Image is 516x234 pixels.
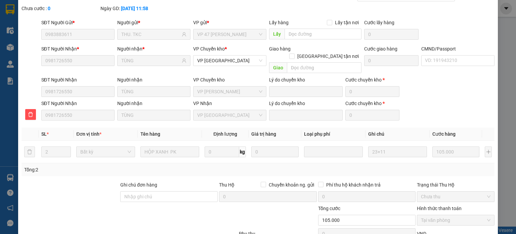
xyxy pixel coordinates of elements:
[251,146,298,157] input: 0
[80,147,131,157] span: Bất kỳ
[121,57,180,64] input: Tên người nhận
[269,76,342,83] div: Lý do chuyển kho
[364,55,419,66] input: Cước giao hàng
[21,5,99,12] div: Chưa cước :
[41,131,47,137] span: SL
[100,5,178,12] div: Ngày GD:
[41,76,115,83] div: SĐT Người Nhận
[285,29,361,39] input: Dọc đường
[269,46,291,52] span: Giao hàng
[24,166,200,173] div: Tổng: 2
[432,131,456,137] span: Cước hàng
[287,62,361,73] input: Dọc đường
[182,32,186,37] span: user
[117,19,190,26] div: Người gửi
[421,45,494,53] div: CMND/Passport
[197,110,262,120] span: VP Phú Bình
[324,181,383,189] span: Phí thu hộ khách nhận trả
[140,146,199,157] input: VD: Bàn, Ghế
[269,20,289,25] span: Lấy hàng
[251,131,276,137] span: Giá trị hàng
[41,19,115,26] div: SĐT Người Gửi
[318,206,340,211] span: Tổng cước
[417,181,494,189] div: Trạng thái Thu Hộ
[364,29,419,40] input: Cước lấy hàng
[345,76,400,83] div: Cước chuyển kho
[364,20,394,25] label: Cước lấy hàng
[121,31,180,38] input: Tên người gửi
[219,182,234,188] span: Thu Hộ
[193,46,225,52] span: VP Chuyển kho
[117,100,190,107] div: Người nhận
[24,146,35,157] button: delete
[301,128,365,141] th: Loại phụ phí
[269,62,287,73] span: Giao
[76,131,101,137] span: Đơn vị tính
[48,6,50,11] b: 0
[41,100,115,107] div: SĐT Người Nhận
[182,58,186,63] span: user
[269,29,285,39] span: Lấy
[26,112,36,117] span: delete
[417,206,462,211] label: Hình thức thanh toán
[269,100,342,107] div: Lý do chuyển kho
[485,146,492,157] button: plus
[213,131,237,137] span: Định lượng
[193,100,266,107] div: VP Nhận
[239,146,246,157] span: kg
[117,76,190,83] div: Người nhận
[120,191,218,202] input: Ghi chú đơn hàng
[266,181,317,189] span: Chuyển khoản ng. gửi
[432,146,479,157] input: 0
[364,46,397,52] label: Cước giao hàng
[295,53,361,60] span: [GEOGRAPHIC_DATA] tận nơi
[193,19,266,26] div: VP gửi
[197,29,262,39] span: VP 47 Trần Khát Chân
[332,19,361,26] span: Lấy tận nơi
[345,100,400,107] div: Cước chuyển kho
[117,45,190,53] div: Người nhận
[41,45,115,53] div: SĐT Người Nhận
[365,128,430,141] th: Ghi chú
[140,131,160,137] span: Tên hàng
[121,6,148,11] b: [DATE] 11:58
[368,146,427,157] input: Ghi Chú
[197,56,262,66] span: VP Yên Bình
[120,182,157,188] label: Ghi chú đơn hàng
[193,76,266,83] div: VP Chuyển kho
[25,109,36,120] button: delete
[421,215,490,225] span: Tại văn phòng
[421,192,490,202] span: Chưa thu
[197,87,262,97] span: VP Hoàng Văn Thụ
